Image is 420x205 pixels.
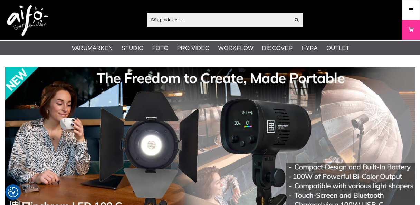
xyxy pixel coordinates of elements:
a: Varumärken [72,44,113,53]
a: Outlet [326,44,350,53]
a: Studio [121,44,143,53]
a: Pro Video [177,44,209,53]
a: Foto [152,44,168,53]
img: Revisit consent button [8,187,18,197]
button: Samtyckesinställningar [8,186,18,198]
img: logo.png [7,5,48,36]
a: Discover [262,44,293,53]
a: Hyra [302,44,318,53]
input: Sök produkter ... [147,14,290,25]
a: Workflow [218,44,254,53]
